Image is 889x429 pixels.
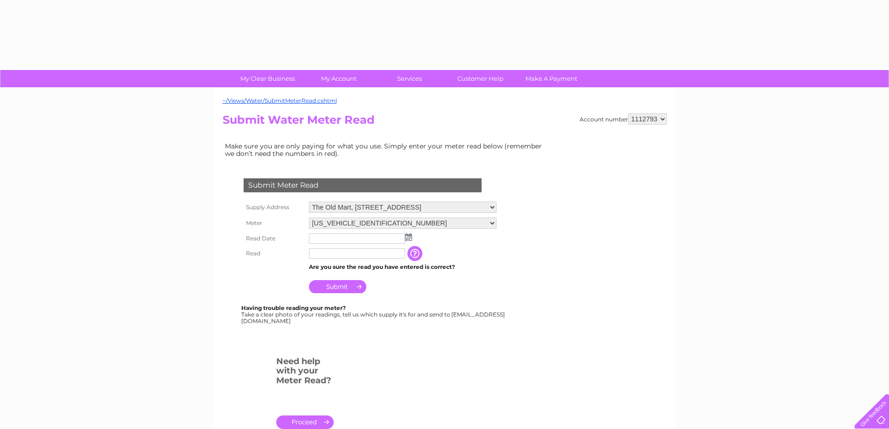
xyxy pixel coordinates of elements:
b: Having trouble reading your meter? [241,304,346,311]
a: Customer Help [442,70,519,87]
a: ~/Views/Water/SubmitMeterRead.cshtml [223,97,337,104]
div: Submit Meter Read [244,178,482,192]
div: Account number [580,113,667,125]
a: . [276,415,334,429]
th: Read [241,246,307,261]
a: Make A Payment [513,70,590,87]
input: Submit [309,280,366,293]
th: Supply Address [241,199,307,215]
td: Make sure you are only paying for what you use. Simply enter your meter read below (remember we d... [223,140,549,160]
a: My Account [300,70,377,87]
td: Are you sure the read you have entered is correct? [307,261,499,273]
img: ... [405,233,412,241]
h2: Submit Water Meter Read [223,113,667,131]
th: Read Date [241,231,307,246]
div: Take a clear photo of your readings, tell us which supply it's for and send to [EMAIL_ADDRESS][DO... [241,305,506,324]
th: Meter [241,215,307,231]
input: Information [407,246,424,261]
h3: Need help with your Meter Read? [276,355,334,390]
a: Services [371,70,448,87]
a: My Clear Business [229,70,306,87]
